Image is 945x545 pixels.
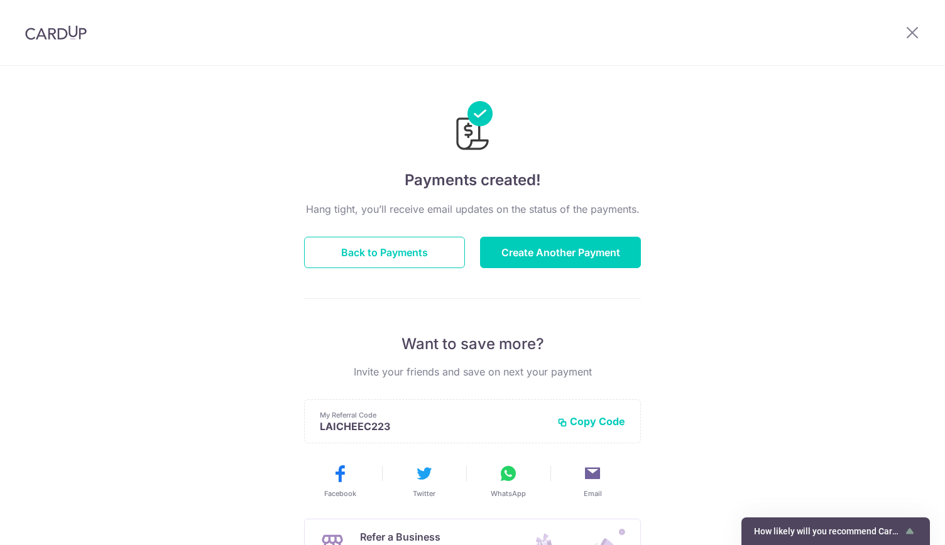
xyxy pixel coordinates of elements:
[304,364,641,379] p: Invite your friends and save on next your payment
[754,526,902,536] span: How likely will you recommend CardUp to a friend?
[324,488,356,499] span: Facebook
[491,488,526,499] span: WhatsApp
[452,101,493,154] img: Payments
[320,410,547,420] p: My Referral Code
[555,463,630,499] button: Email
[303,463,377,499] button: Facebook
[360,529,498,544] p: Refer a Business
[304,334,641,354] p: Want to save more?
[304,169,641,192] h4: Payments created!
[754,524,917,539] button: Show survey - How likely will you recommend CardUp to a friend?
[304,202,641,217] p: Hang tight, you’ll receive email updates on the status of the payments.
[304,237,465,268] button: Back to Payments
[557,415,625,428] button: Copy Code
[584,488,602,499] span: Email
[320,420,547,433] p: LAICHEEC223
[471,463,545,499] button: WhatsApp
[387,463,461,499] button: Twitter
[480,237,641,268] button: Create Another Payment
[25,25,87,40] img: CardUp
[413,488,435,499] span: Twitter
